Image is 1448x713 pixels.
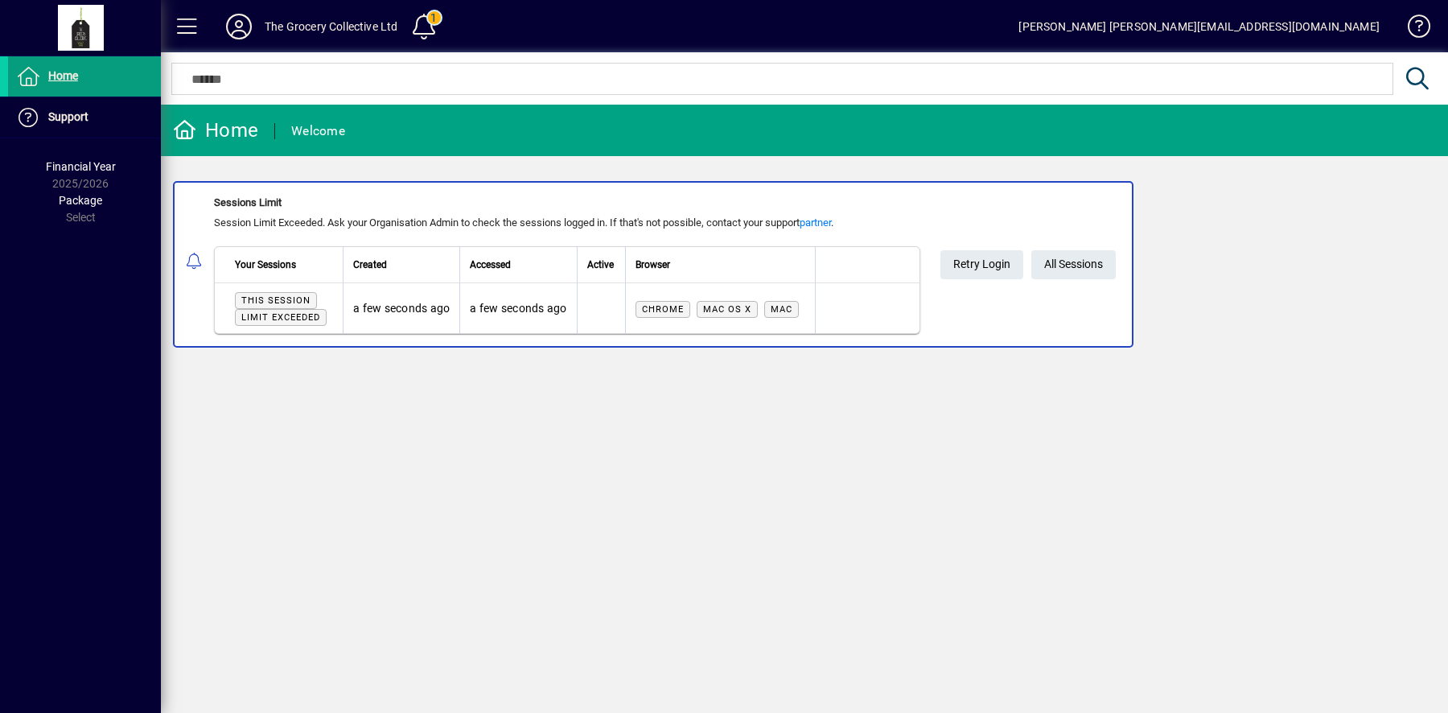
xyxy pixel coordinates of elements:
div: Session Limit Exceeded. Ask your Organisation Admin to check the sessions logged in. If that's no... [214,215,920,231]
span: This session [241,295,311,306]
app-alert-notification-menu-item: Sessions Limit [161,181,1448,348]
span: Chrome [642,304,684,315]
span: Browser [636,256,670,274]
div: Sessions Limit [214,195,920,211]
a: All Sessions [1031,250,1116,279]
div: Welcome [291,118,345,144]
span: Support [48,110,88,123]
a: partner [800,216,831,229]
button: Profile [213,12,265,41]
span: All Sessions [1044,251,1103,278]
div: The Grocery Collective Ltd [265,14,398,39]
span: Financial Year [46,160,116,173]
span: Retry Login [953,251,1010,278]
td: a few seconds ago [459,283,576,333]
div: [PERSON_NAME] [PERSON_NAME][EMAIL_ADDRESS][DOMAIN_NAME] [1018,14,1380,39]
span: Accessed [470,256,511,274]
span: Package [59,194,102,207]
a: Support [8,97,161,138]
td: a few seconds ago [343,283,459,333]
span: Limit exceeded [241,312,320,323]
a: Knowledge Base [1396,3,1428,56]
div: Home [173,117,258,143]
span: Active [587,256,614,274]
span: Mac OS X [703,304,751,315]
span: Mac [771,304,792,315]
span: Home [48,69,78,82]
span: Your Sessions [235,256,296,274]
button: Retry Login [940,250,1023,279]
span: Created [353,256,387,274]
